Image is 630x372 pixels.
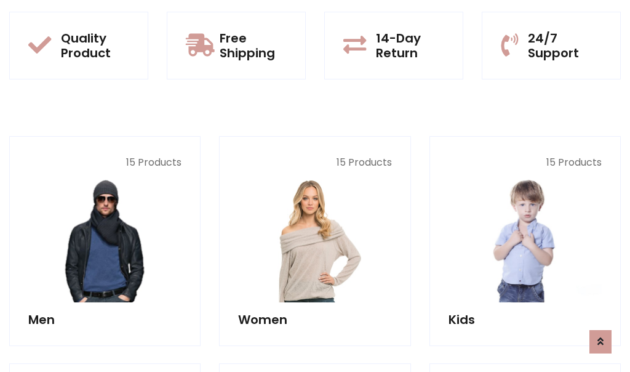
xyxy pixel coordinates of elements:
p: 15 Products [238,155,391,170]
h5: Free Shipping [220,31,287,60]
h5: 14-Day Return [376,31,444,60]
h5: Quality Product [61,31,129,60]
p: 15 Products [28,155,181,170]
p: 15 Products [449,155,602,170]
h5: Women [238,312,391,327]
h5: Kids [449,312,602,327]
h5: Men [28,312,181,327]
h5: 24/7 Support [528,31,602,60]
